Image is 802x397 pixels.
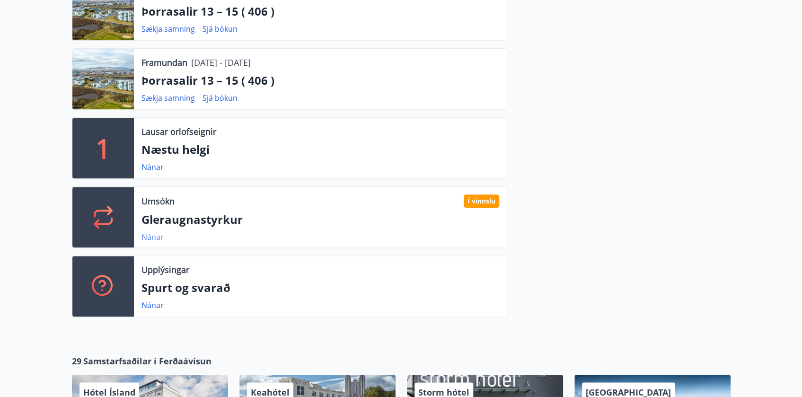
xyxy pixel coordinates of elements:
a: Sjá bókun [203,93,238,103]
p: Þorrasalir 13 – 15 ( 406 ) [141,3,499,19]
a: Nánar [141,162,164,172]
p: Upplýsingar [141,264,189,276]
a: Sækja samning [141,93,195,103]
p: Næstu helgi [141,141,499,158]
div: Í vinnslu [464,194,499,208]
a: Nánar [141,300,164,310]
p: Umsókn [141,195,175,207]
p: 1 [96,130,111,166]
p: Framundan [141,56,187,69]
p: [DATE] - [DATE] [191,56,251,69]
p: Spurt og svarað [141,280,499,296]
a: Sækja samning [141,24,195,34]
span: Samstarfsaðilar í Ferðaávísun [83,355,212,367]
p: Þorrasalir 13 – 15 ( 406 ) [141,72,499,88]
p: Gleraugnastyrkur [141,212,499,228]
a: Nánar [141,232,164,242]
p: Lausar orlofseignir [141,125,216,138]
a: Sjá bókun [203,24,238,34]
span: 29 [72,355,81,367]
